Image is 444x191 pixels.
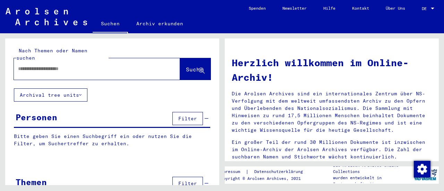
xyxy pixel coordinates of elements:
p: wurden entwickelt in Partnerschaft mit [333,175,412,187]
p: Bitte geben Sie einen Suchbegriff ein oder nutzen Sie die Filter, um Suchertreffer zu erhalten. [14,133,210,147]
a: Datenschutzerklärung [249,168,311,175]
div: | [218,168,311,175]
span: Filter [178,115,197,122]
button: Suche [180,58,211,80]
span: DE [422,6,429,11]
p: Die Arolsen Archives Online-Collections [333,162,412,175]
p: Ein großer Teil der rund 30 Millionen Dokumente ist inzwischen im Online-Archiv der Arolsen Archi... [232,139,432,160]
p: Die Arolsen Archives sind ein internationales Zentrum über NS-Verfolgung mit dem weltweit umfasse... [232,90,432,134]
span: Suche [186,66,203,73]
span: Filter [178,180,197,186]
a: Archiv erkunden [128,15,191,32]
mat-label: Nach Themen oder Namen suchen [16,47,87,61]
button: Filter [172,112,203,125]
a: Impressum [218,168,246,175]
img: Zustimmung ändern [414,161,430,177]
img: Arolsen_neg.svg [6,8,87,25]
a: Suchen [93,15,128,33]
div: Personen [16,111,57,123]
img: yv_logo.png [412,166,438,183]
button: Archival tree units [14,88,87,102]
button: Filter [172,177,203,190]
div: Themen [16,176,47,188]
h1: Herzlich willkommen im Online-Archiv! [232,55,432,85]
p: Copyright © Arolsen Archives, 2021 [218,175,311,182]
div: Zustimmung ändern [413,160,430,177]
